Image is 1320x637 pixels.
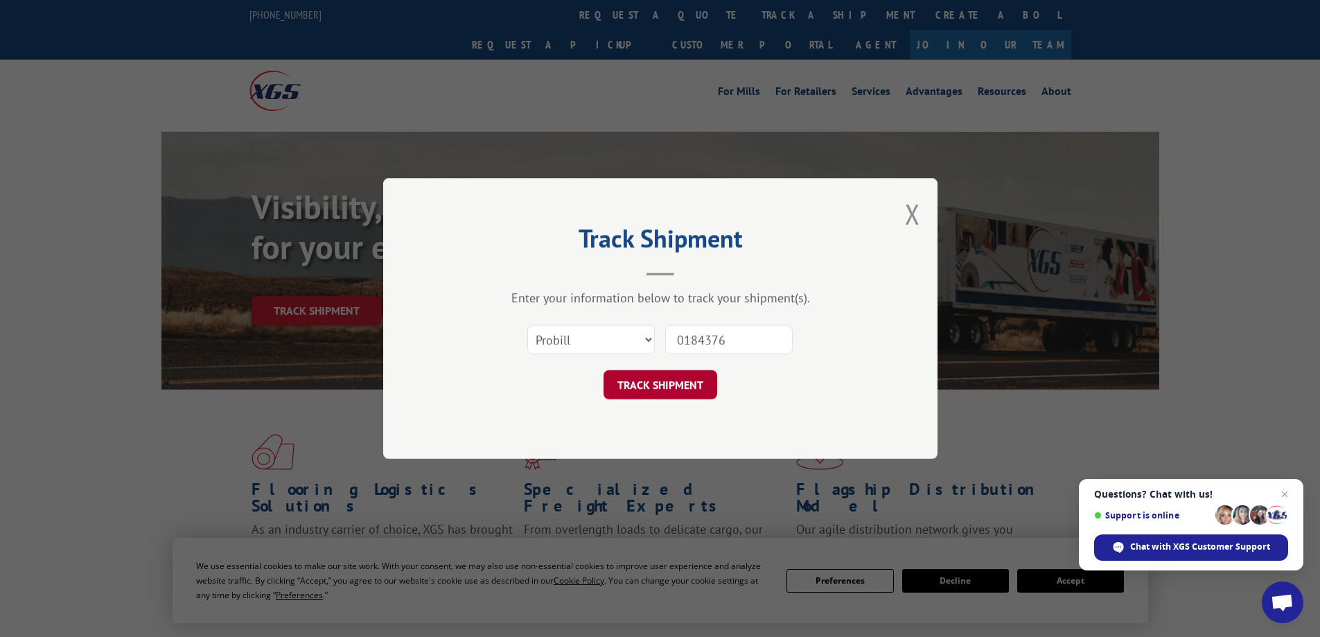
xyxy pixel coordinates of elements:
[1276,486,1293,503] span: Close chat
[905,195,920,232] button: Close modal
[452,290,868,306] div: Enter your information below to track your shipment(s).
[1262,582,1303,623] div: Open chat
[1094,510,1211,521] span: Support is online
[604,370,717,399] button: TRACK SHIPMENT
[1094,489,1288,500] span: Questions? Chat with us!
[1094,534,1288,561] div: Chat with XGS Customer Support
[452,229,868,255] h2: Track Shipment
[665,325,793,354] input: Number(s)
[1130,541,1270,553] span: Chat with XGS Customer Support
